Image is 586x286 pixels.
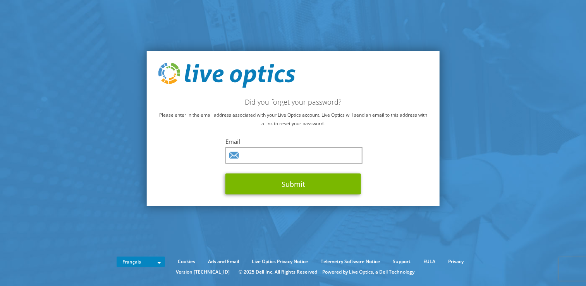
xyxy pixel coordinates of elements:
a: EULA [418,257,441,266]
a: Cookies [172,257,201,266]
img: live_optics_svg.svg [158,62,295,88]
a: Live Optics Privacy Notice [246,257,314,266]
h2: Did you forget your password? [158,98,428,106]
li: © 2025 Dell Inc. All Rights Reserved [235,268,321,276]
li: Version [TECHNICAL_ID] [172,268,234,276]
p: Please enter in the email address associated with your Live Optics account. Live Optics will send... [158,111,428,128]
a: Ads and Email [202,257,245,266]
li: Powered by Live Optics, a Dell Technology [322,268,414,276]
label: Email [225,138,361,145]
a: Telemetry Software Notice [315,257,386,266]
a: Privacy [442,257,469,266]
button: Submit [225,174,361,195]
a: Support [387,257,416,266]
